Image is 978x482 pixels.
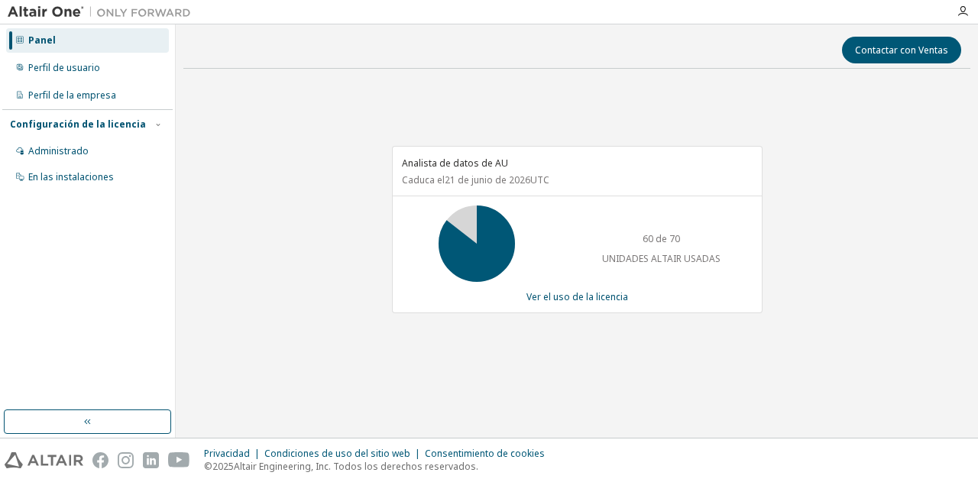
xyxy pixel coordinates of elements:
[204,460,212,473] font: ©
[602,252,721,265] font: UNIDADES ALTAIR USADAS
[143,452,159,468] img: linkedin.svg
[28,144,89,157] font: Administrado
[168,452,190,468] img: youtube.svg
[28,170,114,183] font: En las instalaciones
[28,34,56,47] font: Panel
[425,447,545,460] font: Consentimiento de cookies
[855,44,948,57] font: Contactar con Ventas
[234,460,478,473] font: Altair Engineering, Inc. Todos los derechos reservados.
[264,447,410,460] font: Condiciones de uso del sitio web
[212,460,234,473] font: 2025
[842,37,961,63] button: Contactar con Ventas
[530,173,549,186] font: UTC
[402,173,445,186] font: Caduca el
[8,5,199,20] img: Altair Uno
[28,61,100,74] font: Perfil de usuario
[118,452,134,468] img: instagram.svg
[5,452,83,468] img: altair_logo.svg
[10,118,146,131] font: Configuración de la licencia
[643,232,680,245] font: 60 de 70
[402,157,508,170] font: Analista de datos de AU
[526,290,628,303] font: Ver el uso de la licencia
[204,447,250,460] font: Privacidad
[445,173,530,186] font: 21 de junio de 2026
[28,89,116,102] font: Perfil de la empresa
[92,452,108,468] img: facebook.svg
